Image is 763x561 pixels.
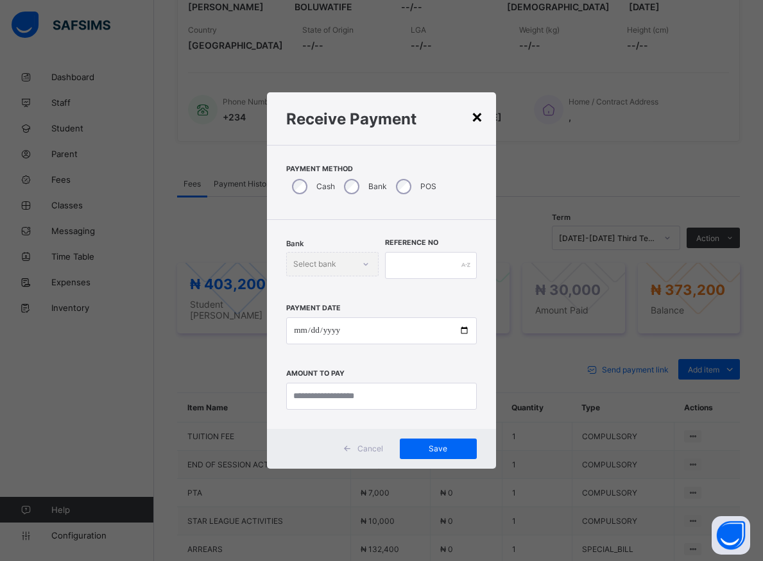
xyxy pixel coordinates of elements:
[316,181,335,191] label: Cash
[420,181,436,191] label: POS
[286,239,304,248] span: Bank
[286,369,345,378] label: Amount to pay
[368,181,387,191] label: Bank
[286,165,477,173] span: Payment Method
[286,304,341,312] label: Payment Date
[385,239,438,247] label: Reference No
[357,444,383,453] span: Cancel
[471,105,483,127] div: ×
[409,444,467,453] span: Save
[712,516,750,555] button: Open asap
[286,110,477,128] h1: Receive Payment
